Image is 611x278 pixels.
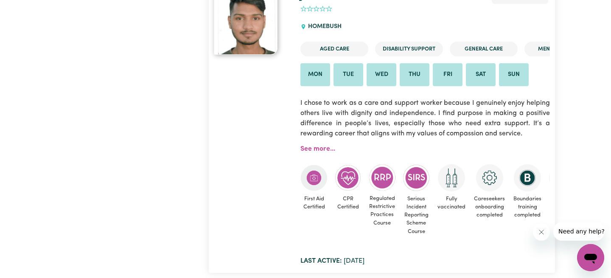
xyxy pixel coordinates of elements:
[403,164,430,191] img: CS Academy: Serious Incident Reporting Scheme course completed
[334,164,362,191] img: Care and support worker has completed CPR Certification
[577,244,604,271] iframe: Button to launch messaging window
[300,63,330,86] li: Available on Mon
[334,191,362,214] span: CPR Certified
[369,164,396,191] img: CS Academy: Regulated Restrictive Practices course completed
[473,191,506,223] span: Careseekers onboarding completed
[300,258,364,264] span: [DATE]
[300,15,347,38] div: HOMEBUSH
[300,164,328,191] img: Care and support worker has completed First Aid Certification
[437,191,466,214] span: Fully vaccinated
[549,191,576,231] span: COVID-19 infection control training
[300,42,368,56] li: Aged Care
[433,63,462,86] li: Available on Fri
[553,222,604,241] iframe: Message from company
[400,63,429,86] li: Available on Thu
[300,258,342,264] b: Last active:
[300,93,550,144] p: I chose to work as a care and support worker because I genuinely enjoy helping others live with d...
[300,146,335,152] a: See more...
[403,191,430,239] span: Serious Incident Reporting Scheme Course
[438,164,465,191] img: Care and support worker has received 2 doses of COVID-19 vaccine
[375,42,443,56] li: Disability Support
[300,191,328,214] span: First Aid Certified
[450,42,518,56] li: General Care
[533,224,550,241] iframe: Close message
[334,63,363,86] li: Available on Tue
[499,63,529,86] li: Available on Sun
[466,63,496,86] li: Available on Sat
[300,4,332,14] div: add rating by typing an integer from 0 to 5 or pressing arrow keys
[367,63,396,86] li: Available on Wed
[476,164,503,191] img: CS Academy: Careseekers Onboarding course completed
[513,191,542,223] span: Boundaries training completed
[549,164,576,191] img: CS Academy: COVID-19 Infection Control Training course completed
[368,191,396,230] span: Regulated Restrictive Practices Course
[5,6,51,13] span: Need any help?
[514,164,541,191] img: CS Academy: Boundaries in care and support work course completed
[524,42,592,56] li: Mental Health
